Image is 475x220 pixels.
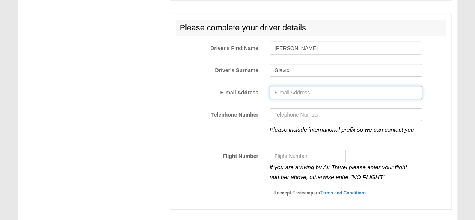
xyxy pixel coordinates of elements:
input: Driver's First Name [270,42,422,55]
small: I accept Easicampers [274,190,367,196]
i: Please include international prefix so we can contact you [270,126,414,133]
input: I accept EasicampersTerms and Conditions [270,190,274,194]
label: Telephone Number [170,108,264,118]
label: Driver's First Name [170,42,264,52]
input: E-mail Address [270,86,422,99]
i: If you are arriving by Air Travel please enter your flight number above, otherwise enter "NO FLIGHT" [270,164,407,180]
h2: Please complete your driver details [176,20,446,36]
a: Terms and Conditions [320,190,367,196]
input: Driver's Surname [270,64,422,77]
input: Flight Number [270,150,346,162]
label: E-mail Address [170,86,264,96]
input: Telephone Number [270,108,422,121]
label: Driver's Surname [170,64,264,74]
label: Flight Number [170,150,264,160]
